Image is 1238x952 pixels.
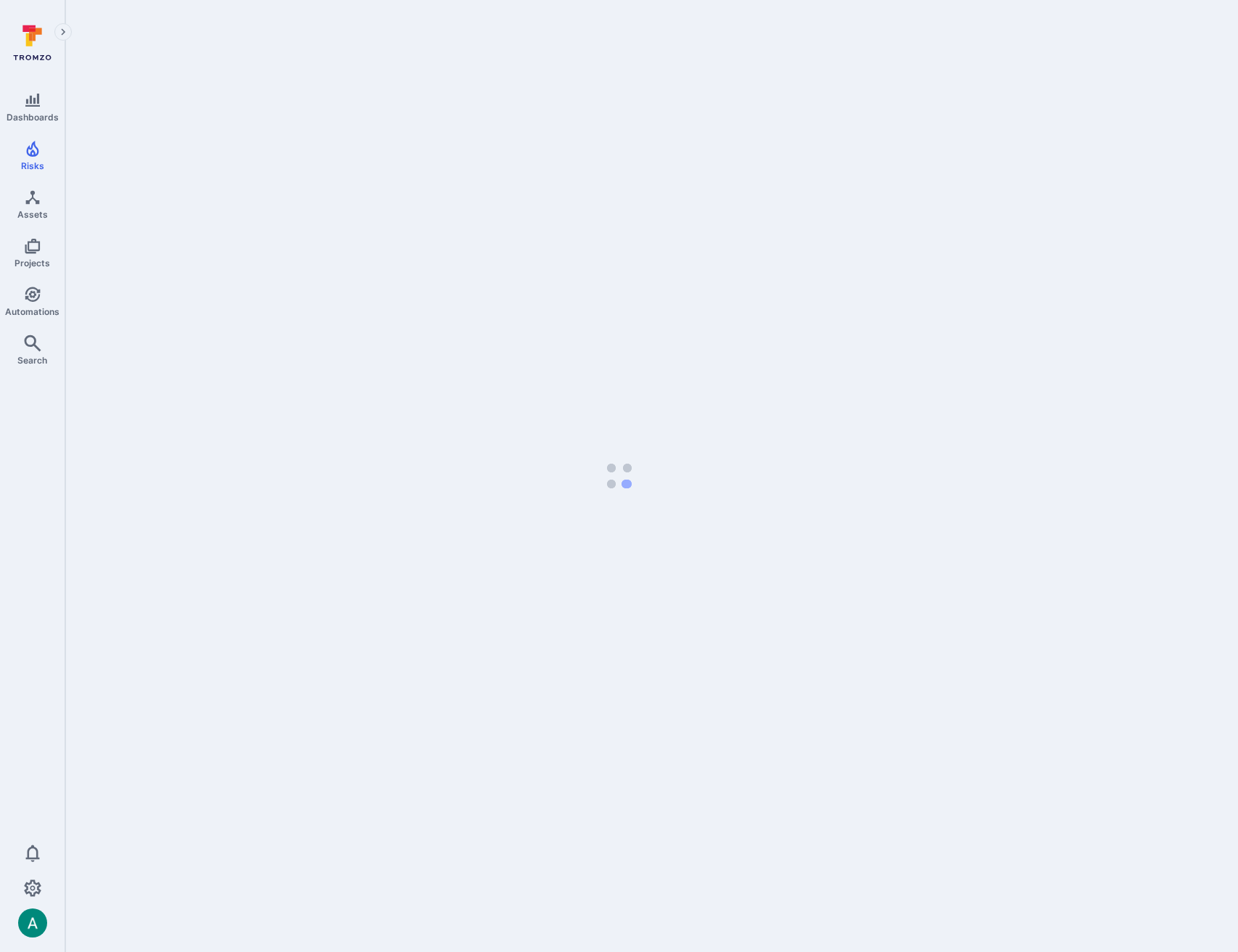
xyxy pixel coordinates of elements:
[17,355,47,366] span: Search
[5,306,59,317] span: Automations
[58,26,68,38] i: Expand navigation menu
[18,908,47,937] img: ACg8ocLSa5mPYBaXNx3eFu_EmspyJX0laNWN7cXOFirfQ7srZveEpg=s96-c
[15,258,50,268] span: Projects
[7,112,59,123] span: Dashboards
[21,160,44,171] span: Risks
[54,23,72,41] button: Expand navigation menu
[18,908,47,937] div: Arjan Dehar
[17,209,48,220] span: Assets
